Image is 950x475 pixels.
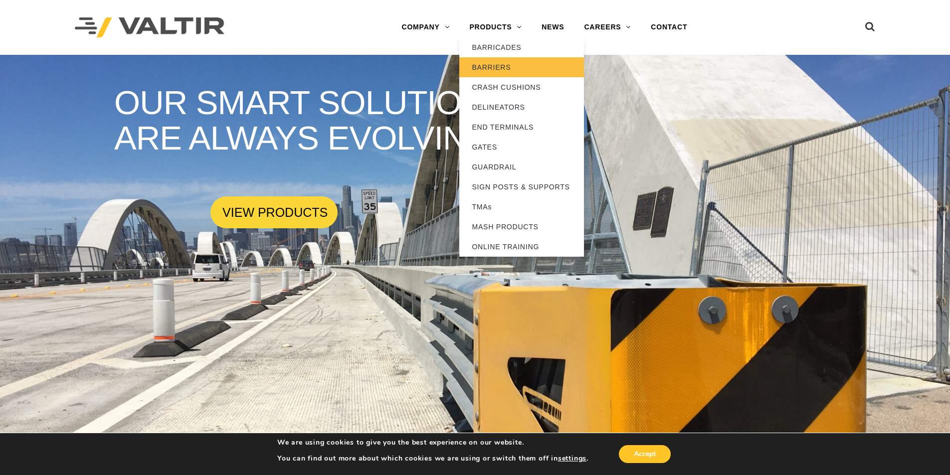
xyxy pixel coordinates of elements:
a: END TERMINALS [459,117,584,137]
rs-layer: OUR SMART SOLUTIONS ARE ALWAYS EVOLVING. [114,85,544,157]
a: COMPANY [391,17,459,37]
a: VIEW PRODUCTS [210,196,338,228]
a: GUARDRAIL [459,157,584,177]
a: BARRIERS [459,57,584,77]
a: GATES [459,137,584,157]
a: MASH PRODUCTS [459,217,584,237]
a: TMAs [459,197,584,217]
a: SIGN POSTS & SUPPORTS [459,177,584,197]
a: CRASH CUSHIONS [459,77,584,97]
button: settings [558,454,586,463]
a: DELINEATORS [459,97,584,117]
a: BARRICADES [459,37,584,57]
a: NEWS [532,17,574,37]
a: ONLINE TRAINING [459,237,584,257]
p: We are using cookies to give you the best experience on our website. [277,438,588,447]
button: Accept [619,445,671,463]
p: You can find out more about which cookies we are using or switch them off in . [277,454,588,463]
a: CAREERS [574,17,641,37]
img: Valtir [75,17,224,38]
a: PRODUCTS [459,17,532,37]
a: CONTACT [641,17,697,37]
